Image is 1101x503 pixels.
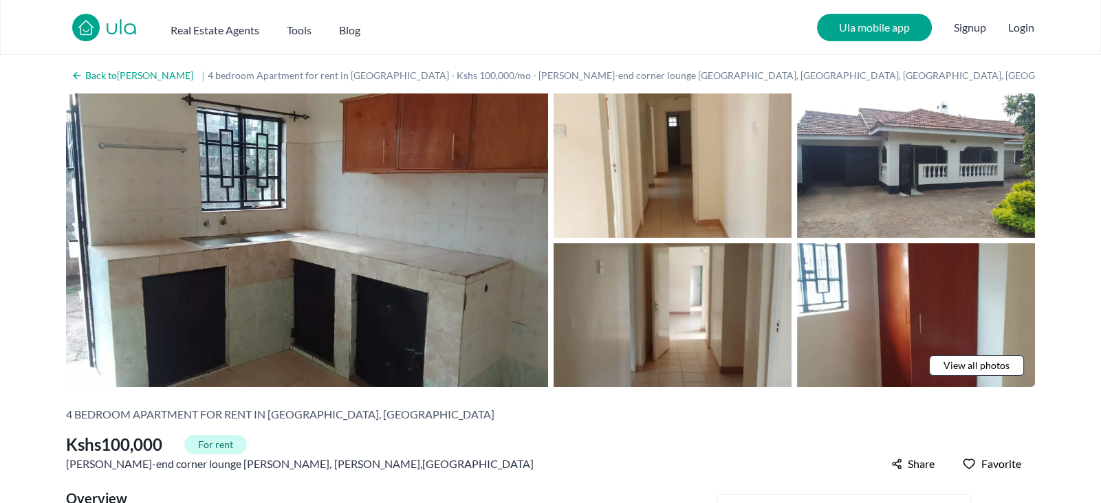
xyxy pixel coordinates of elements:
[171,22,259,38] h2: Real Estate Agents
[817,14,932,41] a: Ula mobile app
[201,67,205,84] span: |
[287,16,312,38] button: Tools
[797,243,1035,388] img: 4 bedroom Apartment for rent in Karen - Kshs 100,000/mo - around karen-end corner lounge Karen, N...
[1008,19,1034,36] button: Login
[287,22,312,38] h2: Tools
[171,16,388,38] nav: Main
[981,456,1021,472] span: Favorite
[944,359,1010,372] span: View all photos
[184,435,247,454] span: For rent
[66,93,548,387] img: 4 bedroom Apartment for rent in Karen - Kshs 100,000/mo - around karen-end corner lounge Karen, N...
[797,93,1035,238] img: 4 bedroom Apartment for rent in Karen - Kshs 100,000/mo - around karen-end corner lounge Karen, N...
[66,406,494,423] h2: 4 bedroom Apartment for rent in [GEOGRAPHIC_DATA], [GEOGRAPHIC_DATA]
[66,434,162,456] span: Kshs 100,000
[929,355,1024,376] a: View all photos
[954,14,986,41] span: Signup
[334,456,420,472] a: [PERSON_NAME]
[339,22,360,38] h2: Blog
[66,456,534,472] span: [PERSON_NAME]-end corner lounge [PERSON_NAME] , , [GEOGRAPHIC_DATA]
[554,243,792,388] img: 4 bedroom Apartment for rent in Karen - Kshs 100,000/mo - around karen-end corner lounge Karen, N...
[171,16,259,38] button: Real Estate Agents
[908,456,935,472] span: Share
[105,16,138,41] a: ula
[85,69,193,82] h2: Back to [PERSON_NAME]
[554,93,792,238] img: 4 bedroom Apartment for rent in Karen - Kshs 100,000/mo - around karen-end corner lounge Karen, N...
[66,66,199,85] a: Back to[PERSON_NAME]
[339,16,360,38] a: Blog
